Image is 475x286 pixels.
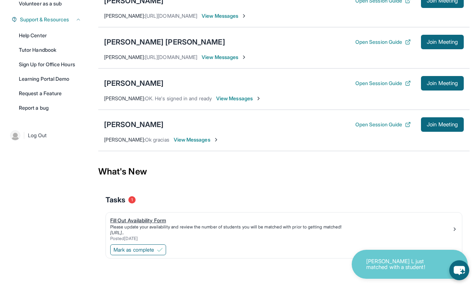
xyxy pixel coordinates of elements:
img: Chevron-Right [256,96,261,101]
button: Open Session Guide [355,80,411,87]
p: [PERSON_NAME] L just matched with a student! [366,258,439,270]
button: Join Meeting [421,117,464,132]
a: Report a bug [15,101,86,114]
a: |Log Out [7,127,86,143]
span: Ok gracias [145,136,169,143]
div: [PERSON_NAME] [104,119,164,130]
div: [PERSON_NAME] [104,78,164,88]
img: Chevron-Right [213,137,219,143]
div: [PERSON_NAME] [PERSON_NAME] [104,37,225,47]
a: Tutor Handbook [15,43,86,56]
img: Mark as complete [157,247,163,253]
span: Join Meeting [427,122,458,127]
div: Please update your availability and review the number of students you will be matched with prior ... [110,224,452,230]
span: [PERSON_NAME] : [104,136,145,143]
button: Join Meeting [421,35,464,49]
span: [URL][DOMAIN_NAME] [145,13,197,19]
span: OK. He's signed in and ready [145,95,212,101]
span: View Messages [174,136,219,143]
span: [PERSON_NAME] : [104,95,145,101]
a: Help Center [15,29,86,42]
button: Join Meeting [421,76,464,91]
span: View Messages [202,12,247,20]
span: | [23,131,25,140]
button: Open Session Guide [355,38,411,46]
span: 1 [128,196,136,203]
img: Chevron-Right [241,13,247,19]
span: [PERSON_NAME] : [104,13,145,19]
span: Join Meeting [427,40,458,44]
div: Posted [DATE] [110,236,452,241]
button: Support & Resources [17,16,81,23]
button: Mark as complete [110,244,166,255]
span: View Messages [202,54,247,61]
a: Learning Portal Demo [15,72,86,85]
button: chat-button [449,260,469,280]
span: Tasks [106,195,125,205]
span: [PERSON_NAME] : [104,54,145,60]
a: Fill Out Availability FormPlease update your availability and review the number of students you w... [106,213,462,243]
span: Mark as complete [113,246,154,253]
button: Open Session Guide [355,121,411,128]
span: View Messages [216,95,261,102]
span: Log Out [28,132,47,139]
a: Sign Up for Office Hours [15,58,86,71]
div: Fill Out Availability Form [110,217,452,224]
span: Support & Resources [20,16,69,23]
a: Request a Feature [15,87,86,100]
img: Chevron-Right [241,54,247,60]
img: user-img [10,130,20,140]
span: Join Meeting [427,81,458,85]
span: [URL][DOMAIN_NAME] [145,54,197,60]
div: What's New [98,156,470,188]
a: [URL].. [110,230,124,235]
